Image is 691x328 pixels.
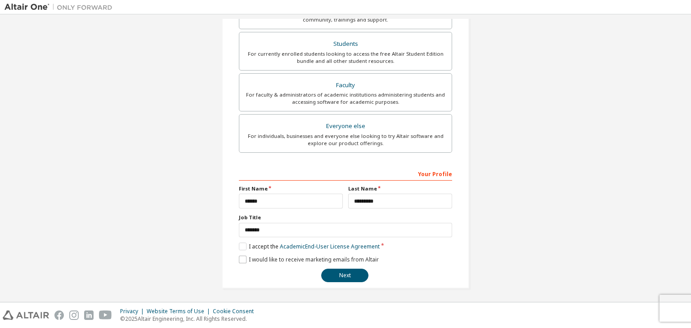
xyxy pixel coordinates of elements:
[4,3,117,12] img: Altair One
[245,120,446,133] div: Everyone else
[245,91,446,106] div: For faculty & administrators of academic institutions administering students and accessing softwa...
[213,308,259,315] div: Cookie Consent
[54,310,64,320] img: facebook.svg
[69,310,79,320] img: instagram.svg
[321,269,368,282] button: Next
[348,185,452,192] label: Last Name
[3,310,49,320] img: altair_logo.svg
[120,315,259,323] p: © 2025 Altair Engineering, Inc. All Rights Reserved.
[239,185,343,192] label: First Name
[245,50,446,65] div: For currently enrolled students looking to access the free Altair Student Edition bundle and all ...
[239,243,380,250] label: I accept the
[245,133,446,147] div: For individuals, businesses and everyone else looking to try Altair software and explore our prod...
[239,166,452,181] div: Your Profile
[84,310,94,320] img: linkedin.svg
[245,79,446,92] div: Faculty
[239,214,452,221] label: Job Title
[120,308,147,315] div: Privacy
[280,243,380,250] a: Academic End-User License Agreement
[245,38,446,50] div: Students
[239,256,379,263] label: I would like to receive marketing emails from Altair
[147,308,213,315] div: Website Terms of Use
[99,310,112,320] img: youtube.svg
